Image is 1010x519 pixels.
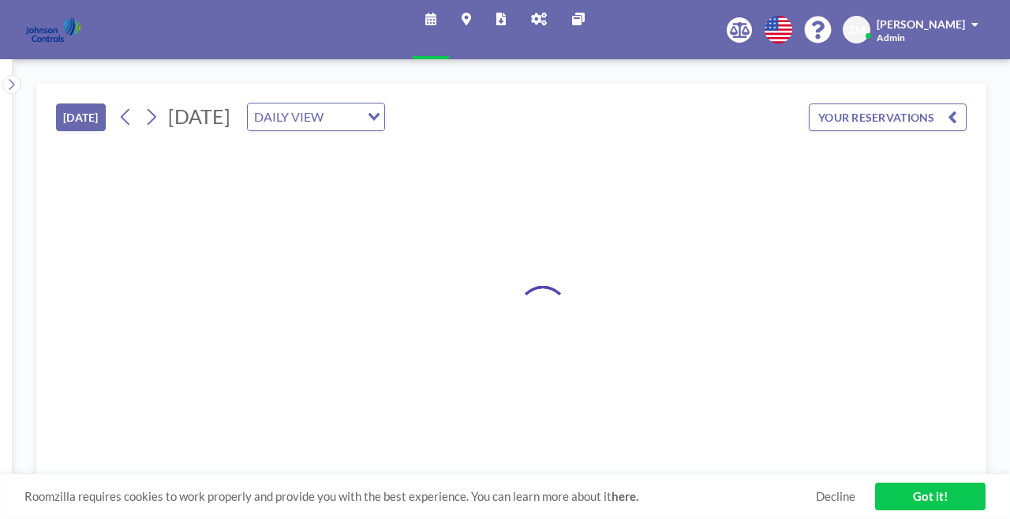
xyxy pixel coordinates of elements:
span: ZM [848,23,866,37]
span: [DATE] [168,104,230,128]
button: YOUR RESERVATIONS [809,103,967,131]
span: Admin [877,32,905,43]
div: Search for option [248,103,384,130]
a: here. [612,489,638,503]
button: [DATE] [56,103,106,131]
span: [PERSON_NAME] [877,17,965,31]
a: Decline [816,489,855,504]
img: organization-logo [25,14,81,46]
a: Got it! [875,483,986,510]
span: Roomzilla requires cookies to work properly and provide you with the best experience. You can lea... [24,489,816,504]
span: DAILY VIEW [251,107,327,127]
input: Search for option [328,107,358,127]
